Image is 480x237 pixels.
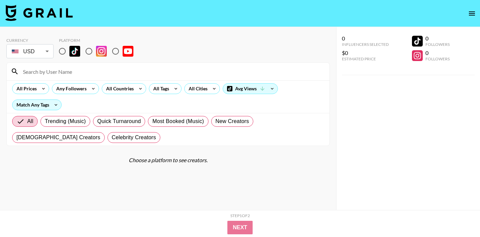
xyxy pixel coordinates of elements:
[342,42,389,47] div: Influencers Selected
[425,50,450,56] div: 0
[425,56,450,61] div: Followers
[12,84,38,94] div: All Prices
[45,117,86,125] span: Trending (Music)
[230,213,250,218] div: Step 1 of 2
[6,157,330,164] div: Choose a platform to see creators.
[17,134,100,142] span: [DEMOGRAPHIC_DATA] Creators
[149,84,170,94] div: All Tags
[12,100,61,110] div: Match Any Tags
[19,66,325,77] input: Search by User Name
[227,221,253,234] button: Next
[5,5,73,21] img: Grail Talent
[425,35,450,42] div: 0
[425,42,450,47] div: Followers
[152,117,204,125] span: Most Booked (Music)
[342,35,389,42] div: 0
[8,46,52,57] div: USD
[6,38,54,43] div: Currency
[465,7,479,20] button: open drawer
[223,84,278,94] div: Avg Views
[59,38,139,43] div: Platform
[216,117,249,125] span: New Creators
[69,46,80,57] img: TikTok
[342,56,389,61] div: Estimated Price
[446,203,472,229] iframe: Drift Widget Chat Controller
[27,117,33,125] span: All
[112,134,156,142] span: Celebrity Creators
[102,84,135,94] div: All Countries
[96,46,107,57] img: Instagram
[123,46,133,57] img: YouTube
[342,50,389,56] div: $0
[185,84,209,94] div: All Cities
[52,84,88,94] div: Any Followers
[97,117,141,125] span: Quick Turnaround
